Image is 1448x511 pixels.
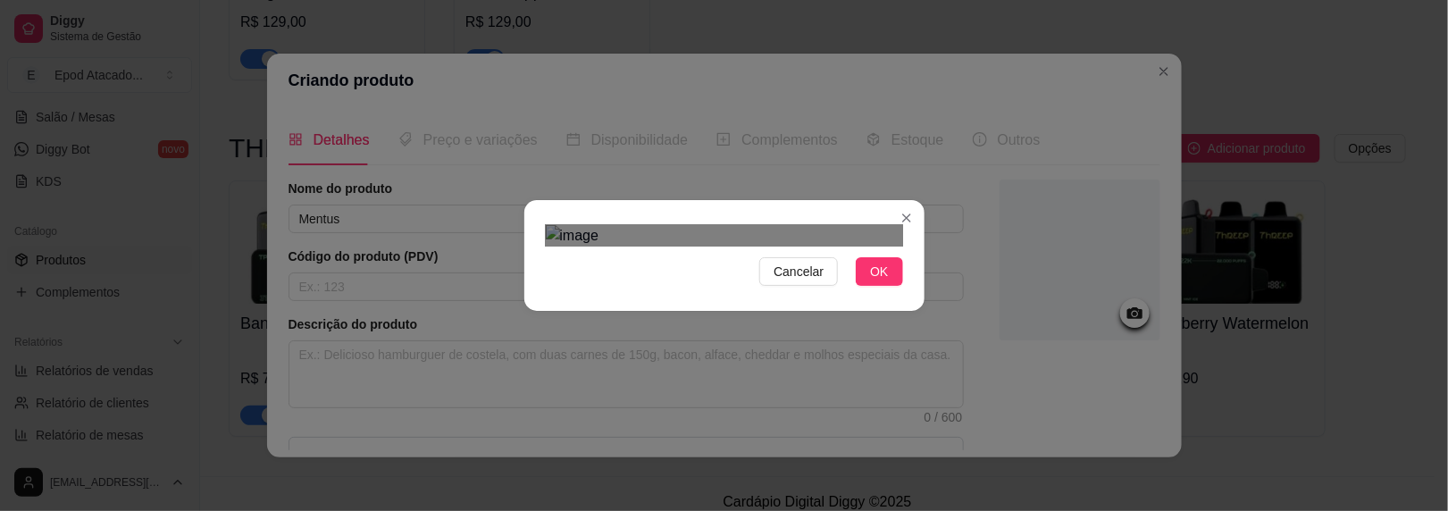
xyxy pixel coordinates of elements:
img: image [546,225,903,247]
span: Cancelar [774,262,824,281]
button: Close [892,204,921,232]
span: OK [870,262,888,281]
button: OK [856,257,902,286]
button: Cancelar [759,257,838,286]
